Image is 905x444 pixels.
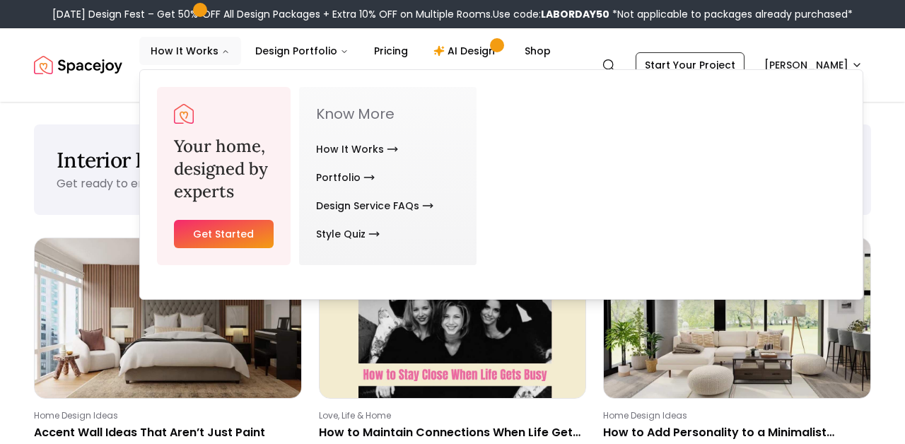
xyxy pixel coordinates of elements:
[174,220,274,248] a: Get Started
[603,410,865,421] p: Home Design Ideas
[541,7,609,21] b: LABORDAY50
[57,147,848,173] h1: Interior Designs Blog
[140,70,494,282] div: How It Works
[363,37,419,65] a: Pricing
[603,424,865,441] p: How to Add Personality to a Minimalist Home: Stylish Ideas for Warmth & Character
[174,135,274,203] h3: Your home, designed by experts
[174,104,194,124] a: Spacejoy
[422,37,510,65] a: AI Design
[139,37,241,65] button: How It Works
[34,410,296,421] p: Home Design Ideas
[320,238,586,398] img: How to Maintain Connections When Life Gets Busy (Without Feeling Guilty)
[756,52,871,78] button: [PERSON_NAME]
[174,104,194,124] img: Spacejoy Logo
[34,51,122,79] a: Spacejoy
[319,410,581,421] p: Love, Life & Home
[57,175,723,192] p: Get ready to envision your dream home in a photo-realistic 3D render. Spacejoy's blog brings you ...
[139,37,562,65] nav: Main
[34,28,871,102] nav: Global
[513,37,562,65] a: Shop
[319,424,581,441] p: How to Maintain Connections When Life Gets Busy (Without Feeling Guilty)
[244,37,360,65] button: Design Portfolio
[604,238,870,398] img: How to Add Personality to a Minimalist Home: Stylish Ideas for Warmth & Character
[34,51,122,79] img: Spacejoy Logo
[609,7,853,21] span: *Not applicable to packages already purchased*
[493,7,609,21] span: Use code:
[52,7,853,21] div: [DATE] Design Fest – Get 50% OFF All Design Packages + Extra 10% OFF on Multiple Rooms.
[34,424,296,441] p: Accent Wall Ideas That Aren’t Just Paint
[636,52,745,78] a: Start Your Project
[35,238,301,398] img: Accent Wall Ideas That Aren’t Just Paint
